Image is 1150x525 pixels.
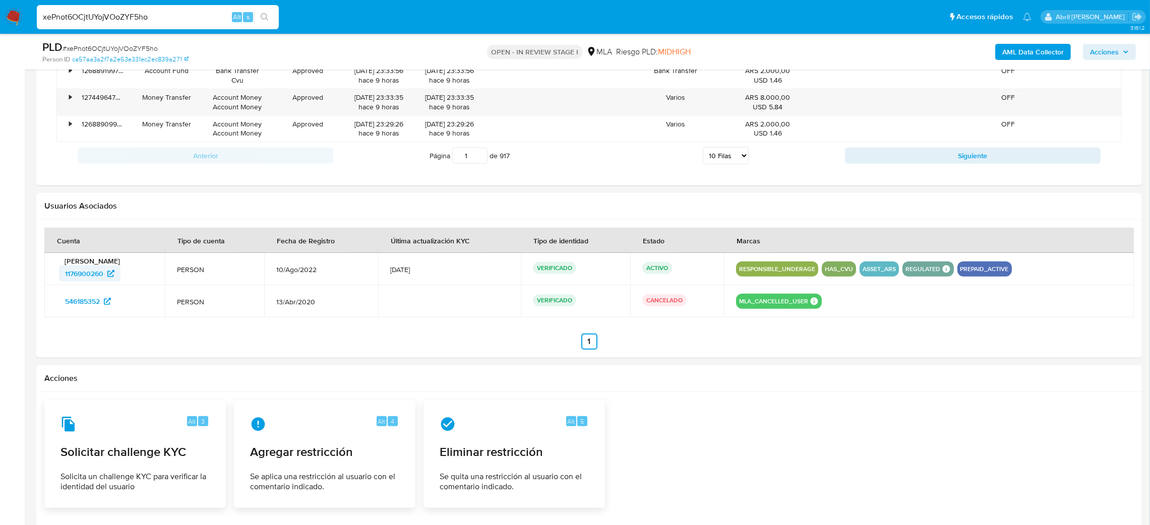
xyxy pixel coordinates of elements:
input: Buscar usuario o caso... [37,11,279,24]
a: Salir [1132,12,1142,22]
b: AML Data Collector [1002,44,1064,60]
span: Alt [233,12,241,22]
p: OPEN - IN REVIEW STAGE I [487,45,582,59]
span: s [247,12,250,22]
span: MIDHIGH [658,46,691,57]
button: Acciones [1083,44,1136,60]
div: MLA [586,46,612,57]
b: Person ID [42,55,70,64]
button: AML Data Collector [995,44,1071,60]
span: Accesos rápidos [956,12,1013,22]
a: ca57aa3a2f7a2e53e331ec2ec839a271 [72,55,189,64]
span: Riesgo PLD: [616,46,691,57]
span: # xePnot6OCjtUYojVOoZYF5ho [63,43,158,53]
span: Acciones [1090,44,1119,60]
a: Notificaciones [1023,13,1032,21]
b: PLD [42,39,63,55]
h2: Usuarios Asociados [44,201,1134,211]
h2: Acciones [44,373,1134,383]
p: abril.medzovich@mercadolibre.com [1056,12,1128,22]
button: search-icon [254,10,275,24]
span: 3.161.2 [1130,24,1145,32]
